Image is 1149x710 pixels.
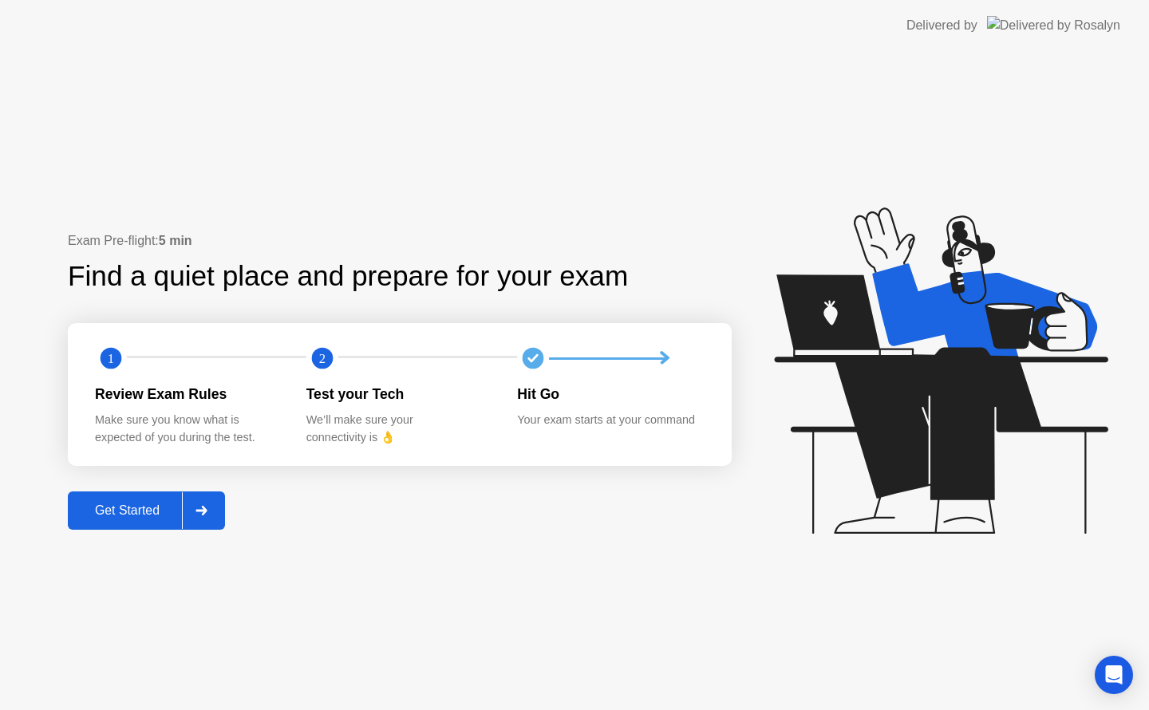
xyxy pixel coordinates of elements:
div: Open Intercom Messenger [1095,656,1133,694]
img: Delivered by Rosalyn [987,16,1120,34]
div: We’ll make sure your connectivity is 👌 [306,412,492,446]
text: 1 [108,351,114,366]
div: Test your Tech [306,384,492,404]
div: Review Exam Rules [95,384,281,404]
div: Find a quiet place and prepare for your exam [68,255,630,298]
div: Hit Go [517,384,703,404]
text: 2 [319,351,326,366]
div: Your exam starts at your command [517,412,703,429]
button: Get Started [68,491,225,530]
div: Make sure you know what is expected of you during the test. [95,412,281,446]
div: Exam Pre-flight: [68,231,732,250]
div: Delivered by [906,16,977,35]
div: Get Started [73,503,182,518]
b: 5 min [159,234,192,247]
